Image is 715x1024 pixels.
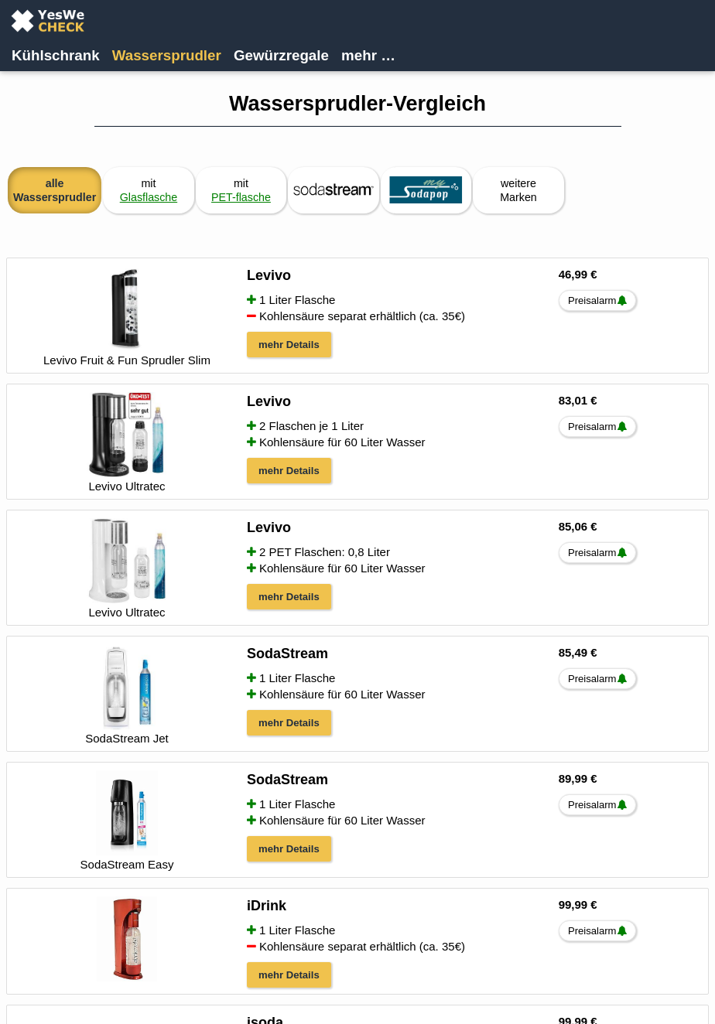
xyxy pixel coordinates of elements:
h4: Levivo [247,518,291,537]
a: Levivo Ultratec [13,392,241,493]
span: Kohlensäure für 60 Liter Wasser [259,812,426,828]
span: Glasflasche [120,182,177,213]
img: sodastream.png [293,176,374,203]
h6: 85,06 € [559,518,702,534]
h1: Wassersprudler-Vergleich [6,91,709,117]
h6: 89,99 € [559,770,702,787]
span: Kohlensäure separat erhältlich (ca. 35€) [259,938,465,954]
a: Levivo [247,392,546,415]
span: Kohlensäure für 60 Liter Wasser [259,686,426,702]
span: 1 Liter Flasche [259,670,335,686]
img: Levivo Wassersprudler [84,392,169,477]
a: Preisalarm [559,290,636,312]
img: Levivo Wassersprudler [84,266,169,351]
h4: SodaStream [247,644,328,663]
div: alle Wassersprudler [13,169,96,212]
img: Levivo Wassersprudler [84,518,169,603]
a: mehr Details [247,962,331,988]
div: Levivo Fruit & Fun Sprudler Slim [13,353,241,367]
span: Kohlensäure separat erhältlich (ca. 35€) [259,308,465,324]
a: Preisalarm [559,668,636,690]
a: Preisalarm [559,794,636,816]
h6: 99,99 € [559,896,702,913]
a: mehr … [337,42,400,64]
h6: 85,49 € [559,644,702,660]
h4: Levivo [247,392,291,411]
a: Preisalarm [559,920,636,942]
a: mehr Details [247,332,331,357]
h6: 46,99 € [559,266,702,282]
span: Kohlensäure für 60 Liter Wasser [259,560,426,576]
a: Levivo [247,266,546,288]
div: Levivo Ultratec [13,606,241,619]
a: Wassersprudler [108,42,226,64]
div: mit [108,169,189,212]
a: iDrink [247,896,546,919]
img: iDrink Wassersprudler [97,896,157,981]
div: SodaStream Easy [13,858,241,871]
span: 2 Flaschen je 1 Liter [259,418,364,434]
a: mehr Details [247,584,331,609]
div: Levivo Ultratec [13,480,241,493]
h4: SodaStream [247,770,328,789]
img: YesWeCheck Logo [7,7,88,34]
a: Kühlschrank [7,42,104,64]
img: my-sodapop.png [386,176,467,203]
a: SodaStream [247,770,546,793]
div: SodaStream Jet [13,732,241,745]
a: mehr Details [247,710,331,736]
span: Kohlensäure für 60 Liter Wasser [259,434,426,450]
a: mehr Details [247,458,331,483]
a: SodaStream [247,644,546,667]
img: SodaStream Wassersprudler [84,644,169,729]
a: SodaStream Easy [13,770,241,871]
a: Levivo [247,518,546,541]
h6: 83,01 € [559,392,702,408]
h4: iDrink [247,896,286,915]
img: SodaStream Wassersprudler [96,770,159,855]
a: Preisalarm [559,416,636,438]
a: Preisalarm [559,542,636,564]
div: mit [201,169,282,212]
a: Gewürzregale [229,42,334,64]
a: SodaStream Jet [13,644,241,745]
a: Levivo Fruit & Fun Sprudler Slim [13,266,241,367]
div: weitere Marken [478,169,559,212]
span: 1 Liter Flasche [259,796,335,812]
a: Levivo Ultratec [13,518,241,619]
span: PET-flasche [211,182,271,213]
span: 2 PET Flaschen: 0,8 Liter [259,544,390,560]
h4: Levivo [247,266,291,285]
span: 1 Liter Flasche [259,922,335,938]
span: 1 Liter Flasche [259,292,335,308]
a: mehr Details [247,836,331,862]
